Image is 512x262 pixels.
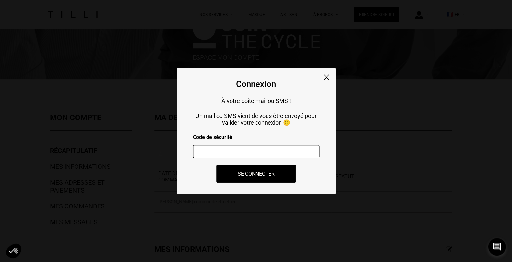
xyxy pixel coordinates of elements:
p: Un mail ou SMS vient de vous être envoyé pour valider votre connexion 🙂 [193,112,319,126]
p: Code de sécurité [193,134,319,140]
button: Se connecter [216,165,296,183]
div: Connexion [236,79,276,89]
p: À votre boîte mail ou SMS ! [193,97,319,104]
img: close [324,74,329,80]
